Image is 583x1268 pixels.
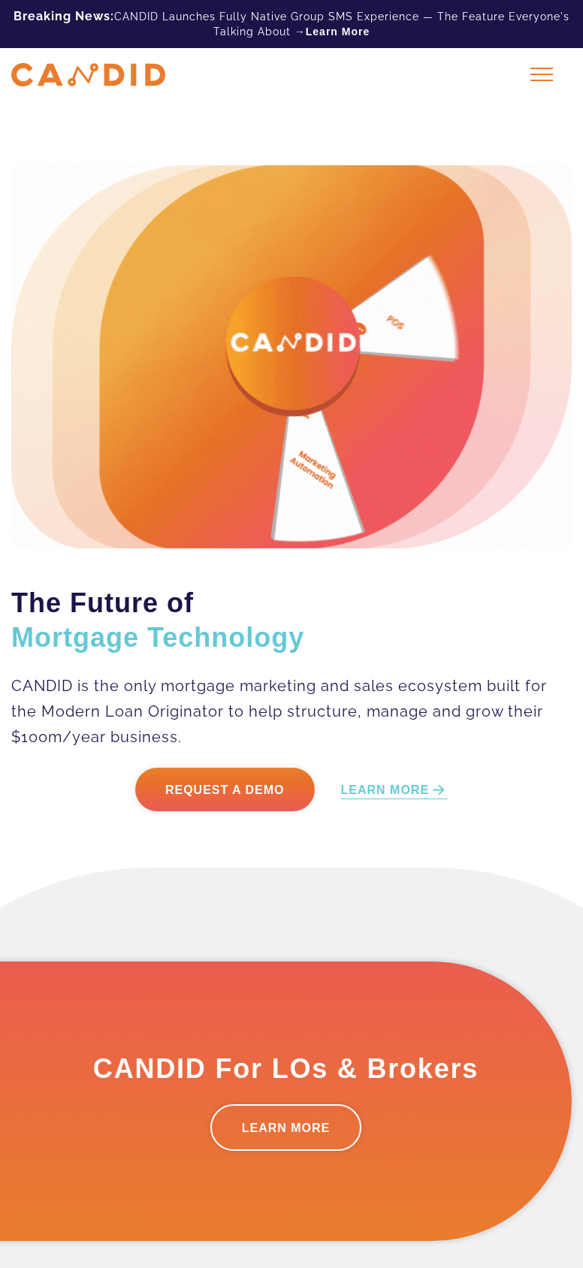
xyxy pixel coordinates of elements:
[135,768,315,811] a: Request a Demo
[11,622,304,653] span: Mortgage Technology
[210,1104,362,1151] a: LEARN MORE
[11,673,572,750] p: CANDID is the only mortgage marketing and sales ecosystem built for the Modern Loan Originator to...
[14,9,114,23] b: Breaking News:
[23,1052,549,1086] h3: CANDID For LOs & Brokers
[11,165,572,548] img: Candid Hero Image
[11,63,165,86] img: CANDID APP
[11,586,572,655] h2: The Future of
[306,24,370,39] a: Learn More
[341,782,449,799] a: LEARN MORE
